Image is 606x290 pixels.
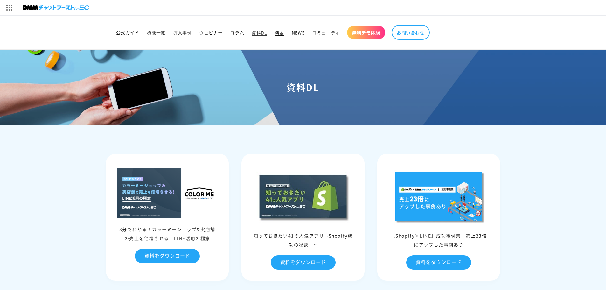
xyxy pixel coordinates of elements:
a: お問い合わせ [392,25,430,40]
img: チャットブーストforEC [23,3,89,12]
span: 資料DL [252,30,267,35]
a: 資料DL [248,26,271,39]
a: 機能一覧 [143,26,169,39]
span: 公式ガイド [116,30,139,35]
span: 導入事例 [173,30,192,35]
span: ウェビナー [199,30,222,35]
span: 無料デモ体験 [352,30,380,35]
div: 知っておきたい41の人気アプリ ~Shopify成功の秘訣！~ [243,231,363,249]
a: 導入事例 [169,26,195,39]
a: コミュニティ [308,26,344,39]
span: コミュニティ [312,30,340,35]
div: 3分でわかる！カラーミーショップ&実店舗の売上を倍増させる！LINE活用の極意 [108,225,227,243]
span: 料金 [275,30,284,35]
span: コラム [230,30,244,35]
a: 資料をダウンロード [135,249,200,263]
img: サービス [1,1,17,14]
a: 料金 [271,26,288,39]
a: 資料をダウンロード [406,255,471,270]
div: 【Shopify×LINE】成功事例集｜売上23倍にアップした事例あり [379,231,499,249]
a: NEWS [288,26,308,39]
span: 機能一覧 [147,30,165,35]
span: NEWS [292,30,304,35]
h1: 資料DL [8,81,598,93]
a: 無料デモ体験 [347,26,385,39]
a: ウェビナー [195,26,226,39]
a: 資料をダウンロード [271,255,336,270]
span: お問い合わせ [397,30,425,35]
a: 公式ガイド [112,26,143,39]
a: コラム [226,26,248,39]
